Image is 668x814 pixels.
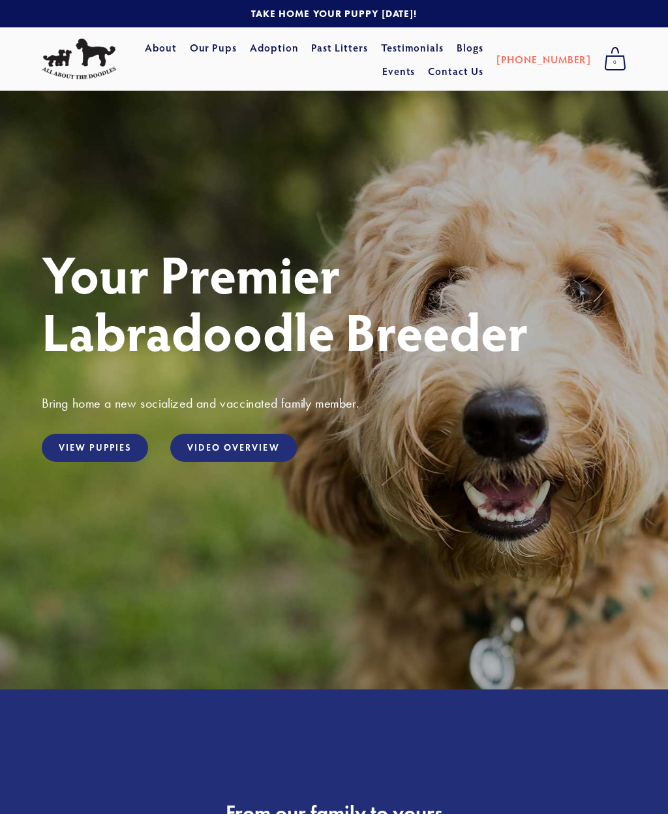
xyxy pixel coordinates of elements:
[496,48,591,71] a: [PHONE_NUMBER]
[42,38,116,80] img: All About The Doodles
[170,434,296,462] a: Video Overview
[381,36,444,59] a: Testimonials
[598,43,633,76] a: 0 items in cart
[190,36,237,59] a: Our Pups
[42,395,626,412] h3: Bring home a new socialized and vaccinated family member.
[250,36,299,59] a: Adoption
[42,245,626,359] h1: Your Premier Labradoodle Breeder
[457,36,483,59] a: Blogs
[311,40,368,54] a: Past Litters
[604,54,626,71] span: 0
[382,59,416,83] a: Events
[428,59,483,83] a: Contact Us
[42,434,148,462] a: View Puppies
[145,36,177,59] a: About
